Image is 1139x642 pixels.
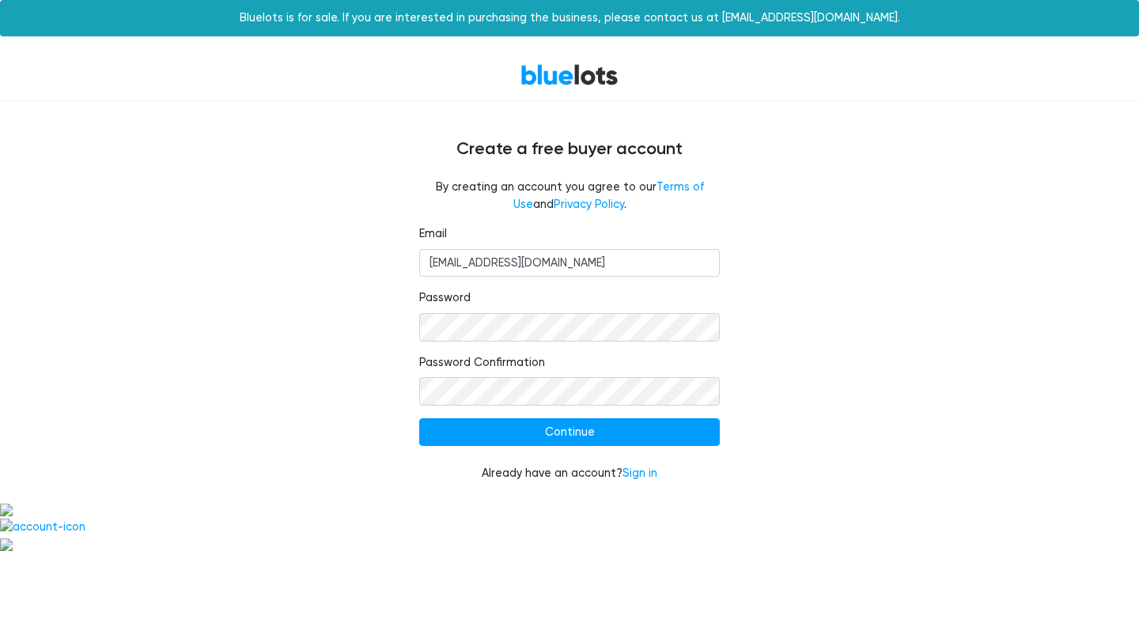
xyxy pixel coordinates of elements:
div: Already have an account? [419,465,720,482]
a: Terms of Use [513,180,704,211]
h4: Create a free buyer account [95,139,1044,160]
label: Password Confirmation [419,354,545,372]
fieldset: By creating an account you agree to our and . [419,179,720,213]
a: Privacy Policy [554,198,624,211]
input: Email [419,249,720,278]
a: Sign in [622,466,657,480]
label: Password [419,289,471,307]
label: Email [419,225,447,243]
input: Continue [419,418,720,447]
a: BlueLots [520,63,619,86]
